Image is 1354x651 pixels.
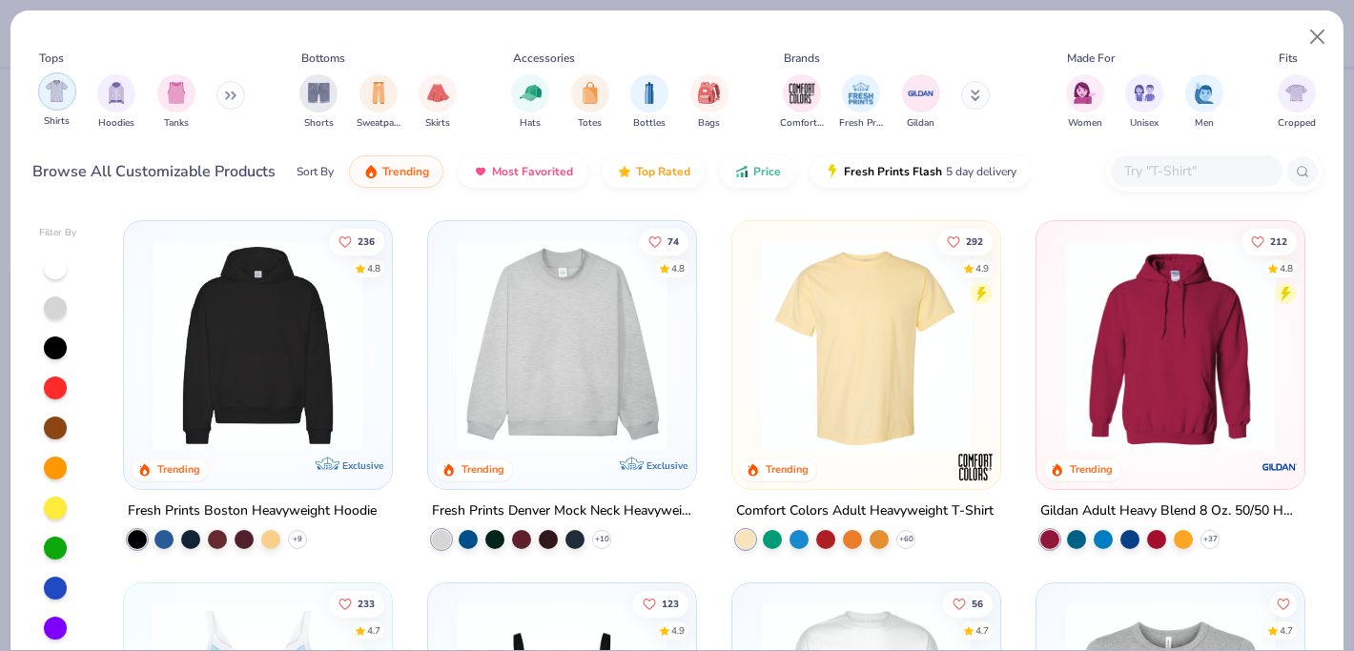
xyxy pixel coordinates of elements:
img: Comfort Colors logo [956,448,995,486]
img: Skirts Image [427,82,449,104]
button: filter button [690,74,728,131]
img: Unisex Image [1134,82,1156,104]
div: Accessories [513,50,575,67]
div: Bottoms [301,50,345,67]
span: + 9 [293,534,302,545]
span: Shorts [304,116,334,131]
span: Bags [698,116,720,131]
img: 01756b78-01f6-4cc6-8d8a-3c30c1a0c8ac [1056,240,1285,451]
button: filter button [511,74,549,131]
img: e55d29c3-c55d-459c-bfd9-9b1c499ab3c6 [980,240,1210,451]
span: Men [1195,116,1214,131]
img: Shirts Image [46,80,68,102]
div: Fits [1279,50,1298,67]
button: Like [639,228,688,254]
div: filter for Comfort Colors [780,74,824,131]
span: Exclusive [342,459,383,472]
button: Close [1300,19,1336,55]
div: 4.7 [1280,623,1293,638]
span: 292 [966,236,983,246]
span: Comfort Colors [780,116,824,131]
button: Like [330,590,385,617]
span: Hats [520,116,541,131]
div: filter for Gildan [902,74,940,131]
img: trending.gif [363,164,379,179]
img: Bottles Image [639,82,660,104]
span: Women [1068,116,1102,131]
div: Browse All Customizable Products [32,160,276,183]
img: Bags Image [698,82,719,104]
span: Gildan [907,116,934,131]
button: filter button [419,74,457,131]
div: Fresh Prints Denver Mock Neck Heavyweight Sweatshirt [432,499,692,523]
span: 236 [359,236,376,246]
span: Skirts [425,116,450,131]
span: Exclusive [646,459,687,472]
div: Tops [39,50,64,67]
button: filter button [38,74,76,131]
span: Sweatpants [357,116,400,131]
div: 4.9 [975,261,989,275]
span: Tanks [164,116,189,131]
span: Fresh Prints Flash [844,164,942,179]
button: Like [633,590,688,617]
button: Price [720,155,795,188]
div: Made For [1067,50,1115,67]
button: filter button [571,74,609,131]
div: Comfort Colors Adult Heavyweight T-Shirt [736,499,994,523]
img: Fresh Prints Image [847,79,875,108]
div: filter for Fresh Prints [839,74,883,131]
span: 56 [972,599,983,608]
button: filter button [1185,74,1223,131]
span: + 60 [898,534,913,545]
img: a90f7c54-8796-4cb2-9d6e-4e9644cfe0fe [677,240,907,451]
div: filter for Men [1185,74,1223,131]
div: 4.9 [671,623,685,638]
div: Sort By [297,163,334,180]
img: Hoodies Image [106,82,127,104]
div: filter for Tanks [157,74,195,131]
button: filter button [902,74,940,131]
img: Shorts Image [308,82,330,104]
div: filter for Sweatpants [357,74,400,131]
span: 123 [662,599,679,608]
button: filter button [157,74,195,131]
div: filter for Unisex [1125,74,1163,131]
span: Cropped [1278,116,1316,131]
div: filter for Shorts [299,74,338,131]
button: filter button [1278,74,1316,131]
button: Like [1241,228,1297,254]
span: 233 [359,599,376,608]
div: Brands [784,50,820,67]
button: filter button [630,74,668,131]
div: filter for Shirts [38,72,76,129]
button: Like [937,228,993,254]
span: 74 [667,236,679,246]
span: Price [753,164,781,179]
span: Bottles [633,116,666,131]
img: Men Image [1194,82,1215,104]
img: Hats Image [520,82,542,104]
div: Filter By [39,226,77,240]
button: filter button [839,74,883,131]
div: Gildan Adult Heavy Blend 8 Oz. 50/50 Hooded Sweatshirt [1040,499,1301,523]
img: Gildan logo [1260,448,1298,486]
button: Top Rated [603,155,705,188]
div: 4.8 [671,261,685,275]
div: 4.8 [1280,261,1293,275]
div: filter for Totes [571,74,609,131]
span: + 37 [1202,534,1217,545]
img: Tanks Image [166,82,187,104]
span: Most Favorited [492,164,573,179]
button: Fresh Prints Flash5 day delivery [810,155,1031,188]
div: filter for Hoodies [97,74,135,131]
div: 4.8 [368,261,381,275]
span: Shirts [44,114,70,129]
img: Cropped Image [1285,82,1307,104]
span: Top Rated [636,164,690,179]
img: 91acfc32-fd48-4d6b-bdad-a4c1a30ac3fc [143,240,373,451]
span: Trending [382,164,429,179]
button: Most Favorited [459,155,587,188]
img: Gildan Image [907,79,935,108]
button: filter button [299,74,338,131]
